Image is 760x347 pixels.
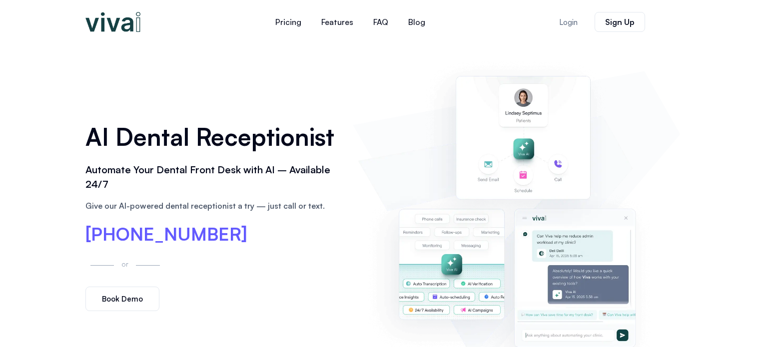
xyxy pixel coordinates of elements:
[559,18,578,26] span: Login
[85,225,247,243] a: [PHONE_NUMBER]
[595,12,645,32] a: Sign Up
[265,10,311,34] a: Pricing
[85,287,159,311] a: Book Demo
[205,10,495,34] nav: Menu
[547,12,590,32] a: Login
[119,258,131,270] p: or
[605,18,635,26] span: Sign Up
[85,163,343,192] h2: Automate Your Dental Front Desk with AI – Available 24/7
[311,10,363,34] a: Features
[85,119,343,154] h1: AI Dental Receptionist
[102,295,143,303] span: Book Demo
[398,10,435,34] a: Blog
[363,10,398,34] a: FAQ
[85,200,343,212] p: Give our AI-powered dental receptionist a try — just call or text.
